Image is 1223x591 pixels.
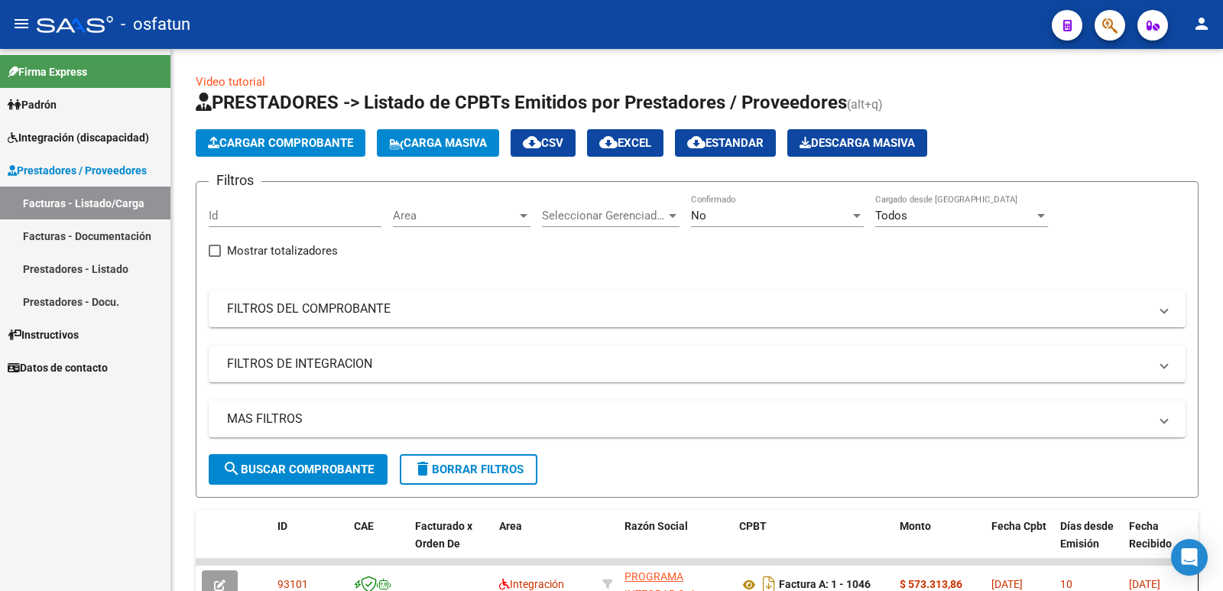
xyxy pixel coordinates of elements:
[8,129,149,146] span: Integración (discapacidad)
[1129,578,1160,590] span: [DATE]
[227,242,338,260] span: Mostrar totalizadores
[894,510,985,577] datatable-header-cell: Monto
[222,463,374,476] span: Buscar Comprobante
[1054,510,1123,577] datatable-header-cell: Días desde Emisión
[209,346,1186,382] mat-expansion-panel-header: FILTROS DE INTEGRACION
[733,510,894,577] datatable-header-cell: CPBT
[499,578,564,590] span: Integración
[493,510,596,577] datatable-header-cell: Area
[1123,510,1192,577] datatable-header-cell: Fecha Recibido
[991,520,1046,532] span: Fecha Cpbt
[354,520,374,532] span: CAE
[900,578,962,590] strong: $ 573.313,86
[1171,539,1208,576] div: Open Intercom Messenger
[800,136,915,150] span: Descarga Masiva
[1060,578,1072,590] span: 10
[739,520,767,532] span: CPBT
[587,129,663,157] button: EXCEL
[875,209,907,222] span: Todos
[196,129,365,157] button: Cargar Comprobante
[985,510,1054,577] datatable-header-cell: Fecha Cpbt
[618,510,733,577] datatable-header-cell: Razón Social
[991,578,1023,590] span: [DATE]
[8,359,108,376] span: Datos de contacto
[687,136,764,150] span: Estandar
[209,291,1186,327] mat-expansion-panel-header: FILTROS DEL COMPROBANTE
[8,96,57,113] span: Padrón
[8,63,87,80] span: Firma Express
[523,133,541,151] mat-icon: cloud_download
[227,356,1149,372] mat-panel-title: FILTROS DE INTEGRACION
[691,209,706,222] span: No
[511,129,576,157] button: CSV
[393,209,517,222] span: Area
[787,129,927,157] button: Descarga Masiva
[779,579,871,591] strong: Factura A: 1 - 1046
[196,75,265,89] a: Video tutorial
[787,129,927,157] app-download-masive: Descarga masiva de comprobantes (adjuntos)
[414,459,432,478] mat-icon: delete
[277,578,308,590] span: 93101
[675,129,776,157] button: Estandar
[271,510,348,577] datatable-header-cell: ID
[400,454,537,485] button: Borrar Filtros
[8,326,79,343] span: Instructivos
[389,136,487,150] span: Carga Masiva
[209,401,1186,437] mat-expansion-panel-header: MAS FILTROS
[1060,520,1114,550] span: Días desde Emisión
[12,15,31,33] mat-icon: menu
[687,133,706,151] mat-icon: cloud_download
[208,136,353,150] span: Cargar Comprobante
[209,170,261,191] h3: Filtros
[277,520,287,532] span: ID
[409,510,493,577] datatable-header-cell: Facturado x Orden De
[209,454,388,485] button: Buscar Comprobante
[599,136,651,150] span: EXCEL
[542,209,666,222] span: Seleccionar Gerenciador
[847,97,883,112] span: (alt+q)
[599,133,618,151] mat-icon: cloud_download
[8,162,147,179] span: Prestadores / Proveedores
[222,459,241,478] mat-icon: search
[900,520,931,532] span: Monto
[196,92,847,113] span: PRESTADORES -> Listado de CPBTs Emitidos por Prestadores / Proveedores
[624,520,688,532] span: Razón Social
[1192,15,1211,33] mat-icon: person
[377,129,499,157] button: Carga Masiva
[121,8,190,41] span: - osfatun
[523,136,563,150] span: CSV
[348,510,409,577] datatable-header-cell: CAE
[415,520,472,550] span: Facturado x Orden De
[414,463,524,476] span: Borrar Filtros
[227,411,1149,427] mat-panel-title: MAS FILTROS
[1129,520,1172,550] span: Fecha Recibido
[227,300,1149,317] mat-panel-title: FILTROS DEL COMPROBANTE
[499,520,522,532] span: Area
